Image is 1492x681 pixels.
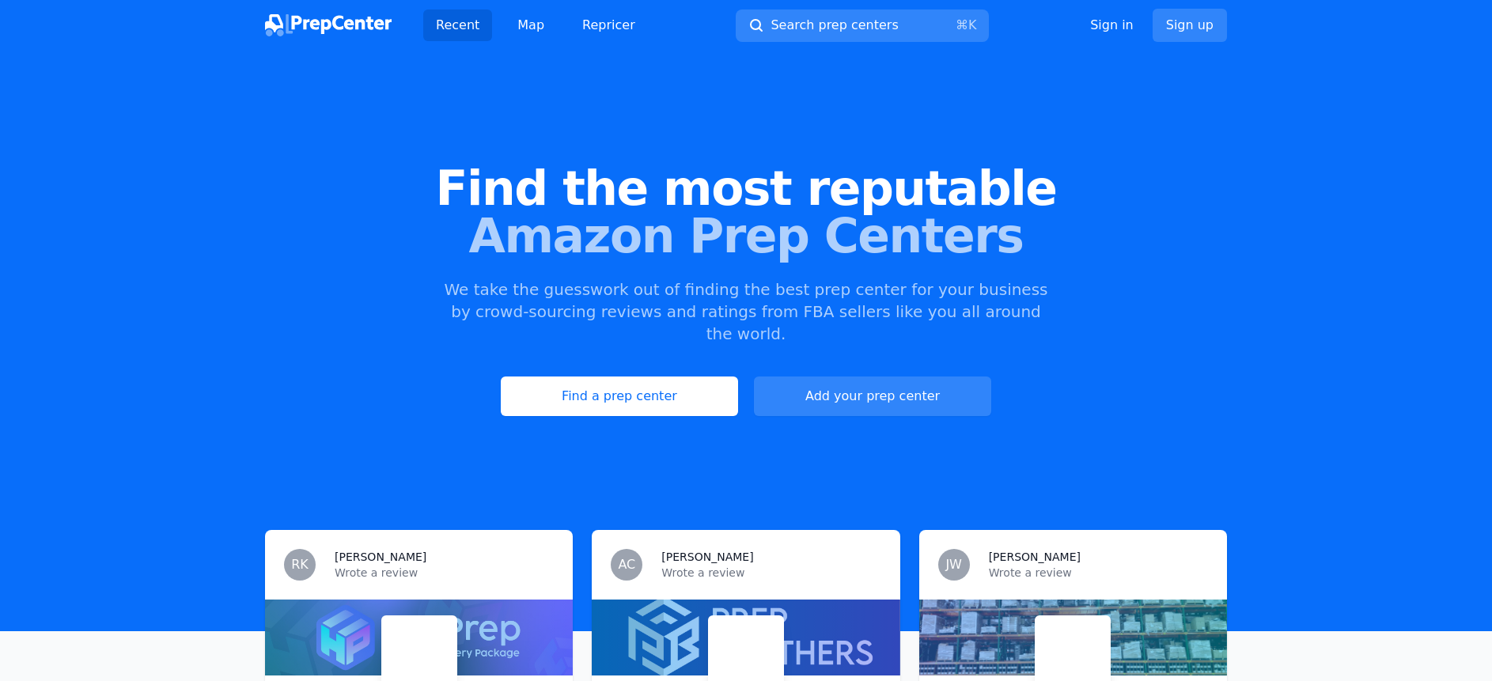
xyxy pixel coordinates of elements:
[956,17,968,32] kbd: ⌘
[661,565,880,581] p: Wrote a review
[1090,16,1134,35] a: Sign in
[505,9,557,41] a: Map
[291,558,309,571] span: RK
[442,278,1050,345] p: We take the guesswork out of finding the best prep center for your business by crowd-sourcing rev...
[423,9,492,41] a: Recent
[501,376,738,416] a: Find a prep center
[989,565,1208,581] p: Wrote a review
[335,549,426,565] h3: [PERSON_NAME]
[335,565,554,581] p: Wrote a review
[265,14,392,36] img: PrepCenter
[570,9,648,41] a: Repricer
[661,549,753,565] h3: [PERSON_NAME]
[736,9,989,42] button: Search prep centers⌘K
[754,376,991,416] a: Add your prep center
[771,16,898,35] span: Search prep centers
[25,212,1467,259] span: Amazon Prep Centers
[1153,9,1227,42] a: Sign up
[945,558,962,571] span: JW
[989,549,1081,565] h3: [PERSON_NAME]
[968,17,977,32] kbd: K
[618,558,635,571] span: AC
[25,165,1467,212] span: Find the most reputable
